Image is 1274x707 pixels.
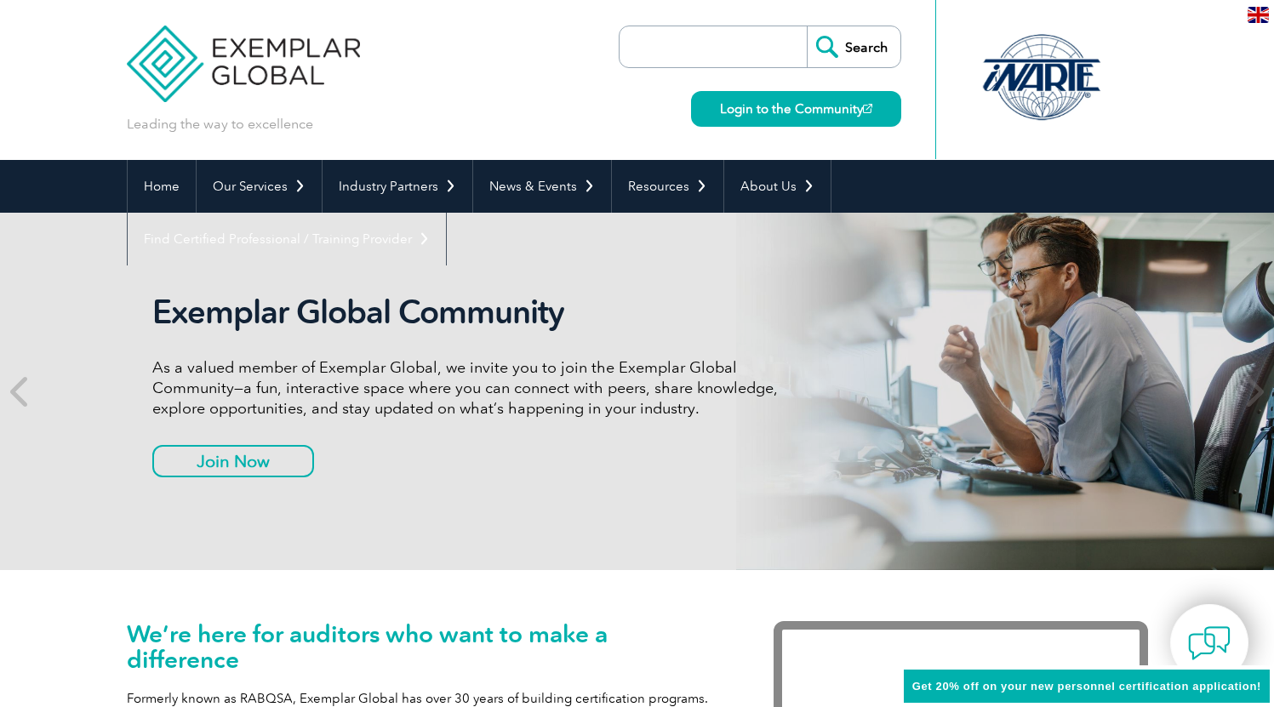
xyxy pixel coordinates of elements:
[152,293,791,332] h2: Exemplar Global Community
[473,160,611,213] a: News & Events
[323,160,472,213] a: Industry Partners
[152,445,314,477] a: Join Now
[127,621,723,672] h1: We’re here for auditors who want to make a difference
[128,213,446,265] a: Find Certified Professional / Training Provider
[612,160,723,213] a: Resources
[724,160,831,213] a: About Us
[1188,622,1231,664] img: contact-chat.png
[197,160,322,213] a: Our Services
[863,104,872,113] img: open_square.png
[128,160,196,213] a: Home
[127,115,313,134] p: Leading the way to excellence
[152,357,791,419] p: As a valued member of Exemplar Global, we invite you to join the Exemplar Global Community—a fun,...
[807,26,900,67] input: Search
[912,680,1261,693] span: Get 20% off on your new personnel certification application!
[1248,7,1269,23] img: en
[691,91,901,127] a: Login to the Community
